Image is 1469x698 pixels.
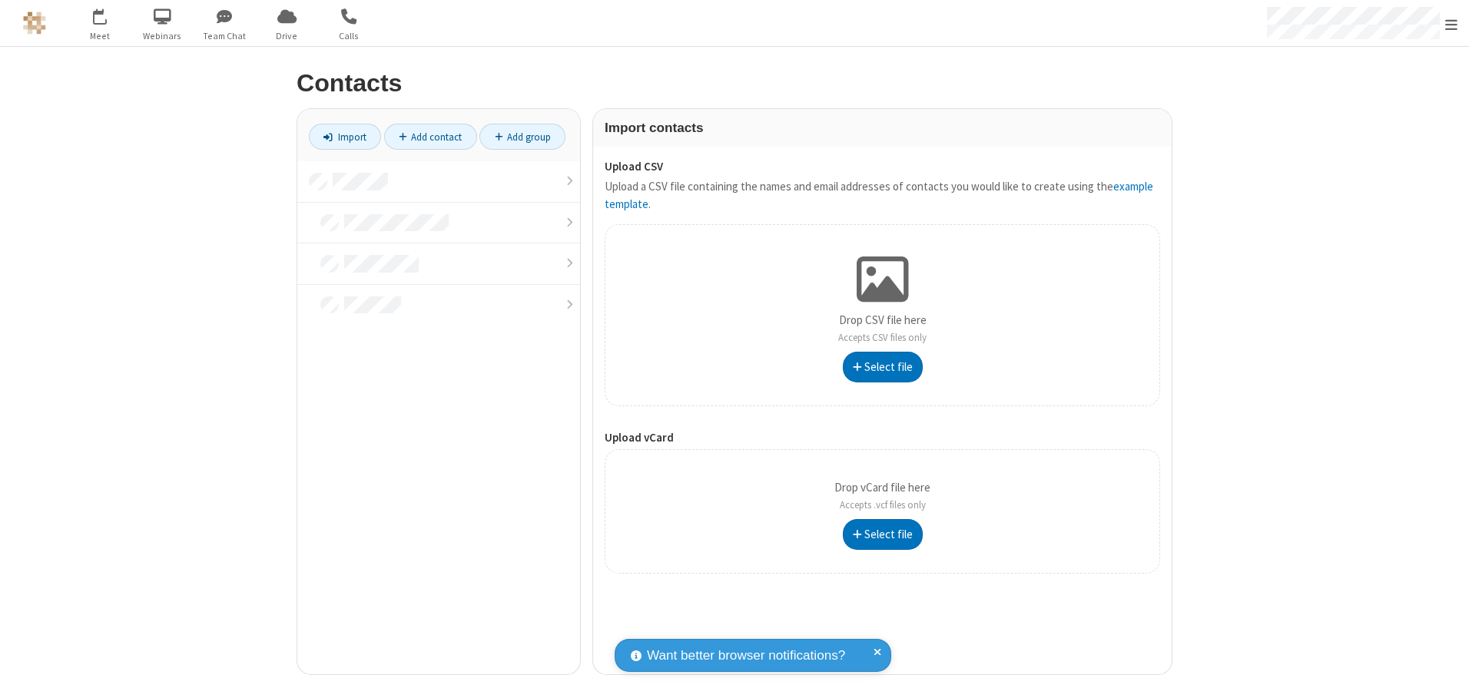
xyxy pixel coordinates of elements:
span: Webinars [134,29,191,43]
h2: Contacts [297,70,1172,97]
div: 1 [104,8,114,20]
h3: Import contacts [605,121,1160,135]
label: Upload vCard [605,429,1160,447]
a: Add group [479,124,565,150]
a: Add contact [384,124,477,150]
img: QA Selenium DO NOT DELETE OR CHANGE [23,12,46,35]
p: Upload a CSV file containing the names and email addresses of contacts you would like to create u... [605,178,1160,213]
p: Drop CSV file here [838,312,927,346]
a: Import [309,124,381,150]
span: Meet [71,29,129,43]
span: Accepts .vcf files only [840,498,926,511]
span: Team Chat [196,29,254,43]
span: Accepts CSV files only [838,331,927,344]
span: Drive [258,29,316,43]
button: Select file [843,519,923,550]
a: example template [605,179,1153,211]
span: Calls [320,29,378,43]
label: Upload CSV [605,158,1160,176]
button: Select file [843,352,923,382]
span: Want better browser notifications? [647,646,845,666]
p: Drop vCard file here [834,479,930,514]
